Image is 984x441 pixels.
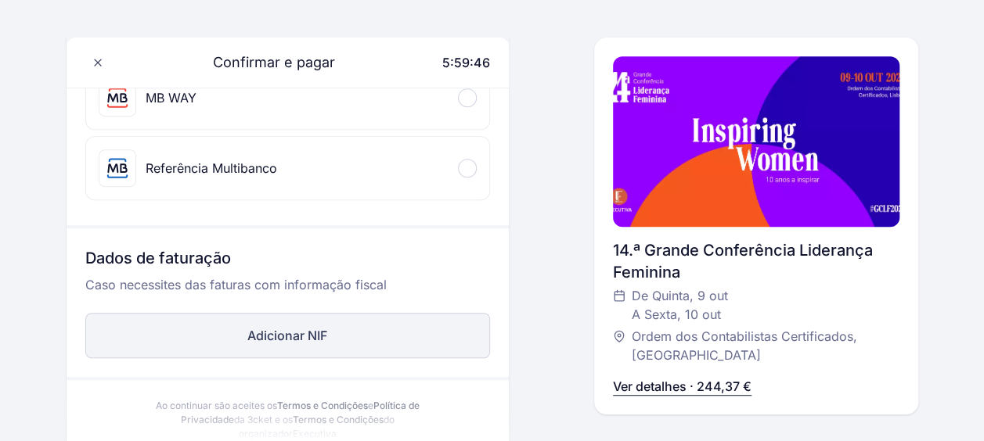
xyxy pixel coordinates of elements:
[442,55,490,70] span: 5:59:46
[277,400,368,411] a: Termos e Condições
[613,239,899,283] div: 14.ª Grande Conferência Liderança Feminina
[632,286,728,324] span: De Quinta, 9 out A Sexta, 10 out
[293,428,337,439] span: Executiva
[85,313,491,358] button: Adicionar NIF
[293,414,384,425] a: Termos e Condições
[146,159,277,177] div: Referência Multibanco
[154,399,422,441] div: Ao continuar são aceites os e da 3cket e os do organizador
[85,247,491,275] h3: Dados de faturação
[613,377,752,396] p: Ver detalhes · 244,37 €
[85,275,491,307] p: Caso necessites das faturas com informação fiscal
[146,88,196,107] div: MB WAY
[632,327,883,364] span: Ordem dos Contabilistas Certificados, [GEOGRAPHIC_DATA]
[194,52,335,73] span: Confirmar e pagar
